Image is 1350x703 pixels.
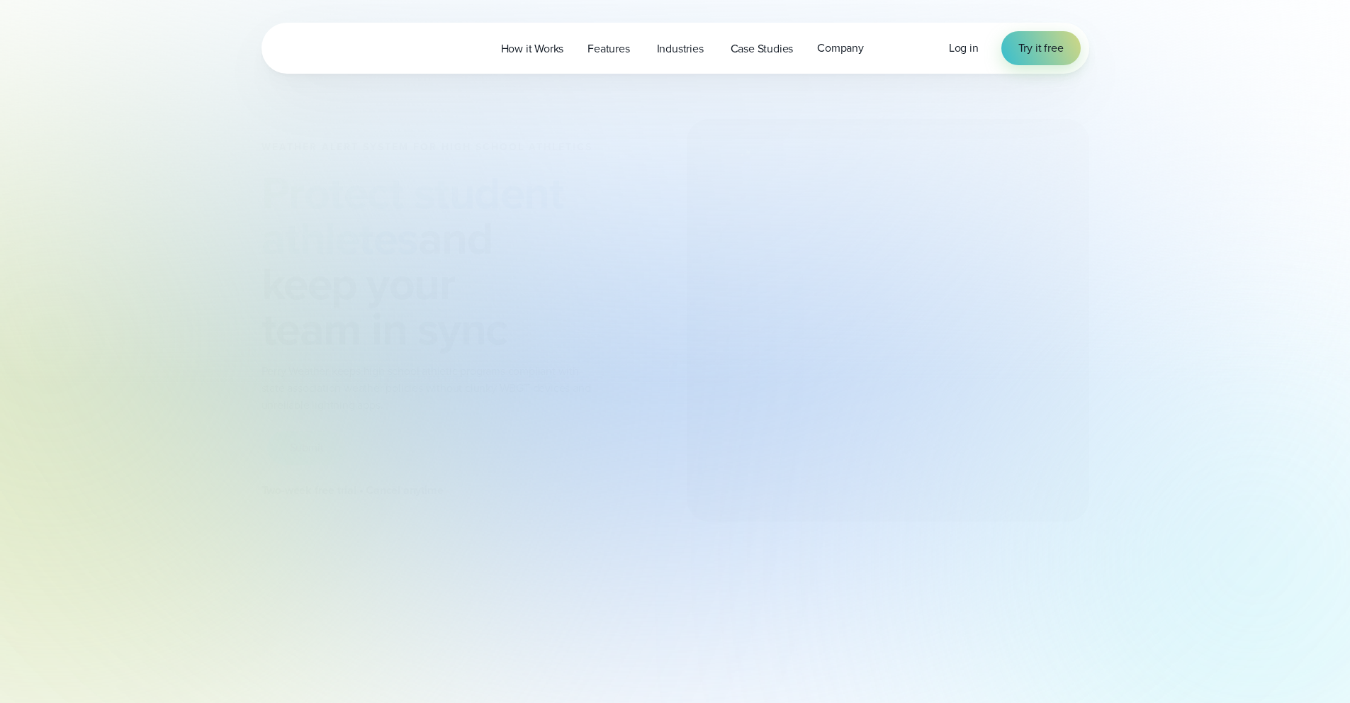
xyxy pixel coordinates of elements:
span: Case Studies [731,40,794,57]
a: Try it free [1001,31,1081,65]
span: Company [817,40,864,57]
a: How it Works [489,34,576,63]
span: Try it free [1018,40,1064,57]
span: Log in [949,40,979,56]
a: Log in [949,40,979,57]
a: Case Studies [719,34,806,63]
span: Features [587,40,629,57]
span: Industries [657,40,704,57]
span: How it Works [501,40,564,57]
